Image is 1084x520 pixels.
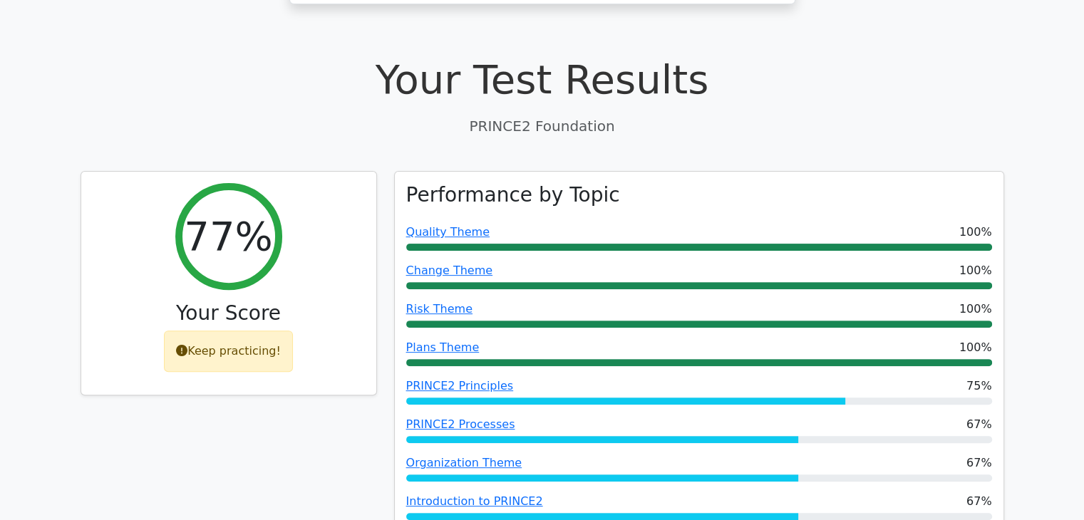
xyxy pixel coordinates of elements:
span: 100% [959,224,992,241]
span: 100% [959,262,992,279]
span: 100% [959,339,992,356]
a: PRINCE2 Processes [406,417,515,431]
a: Change Theme [406,264,493,277]
span: 67% [966,416,992,433]
h3: Performance by Topic [406,183,620,207]
span: 100% [959,301,992,318]
span: 67% [966,493,992,510]
a: Quality Theme [406,225,490,239]
a: Introduction to PRINCE2 [406,494,543,508]
p: PRINCE2 Foundation [81,115,1004,137]
h3: Your Score [93,301,365,326]
a: Organization Theme [406,456,522,469]
a: PRINCE2 Principles [406,379,514,392]
div: Keep practicing! [164,331,293,372]
h2: 77% [184,212,272,260]
a: Plans Theme [406,340,480,354]
a: Risk Theme [406,302,473,316]
h1: Your Test Results [81,56,1004,103]
span: 67% [966,454,992,472]
span: 75% [966,378,992,395]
